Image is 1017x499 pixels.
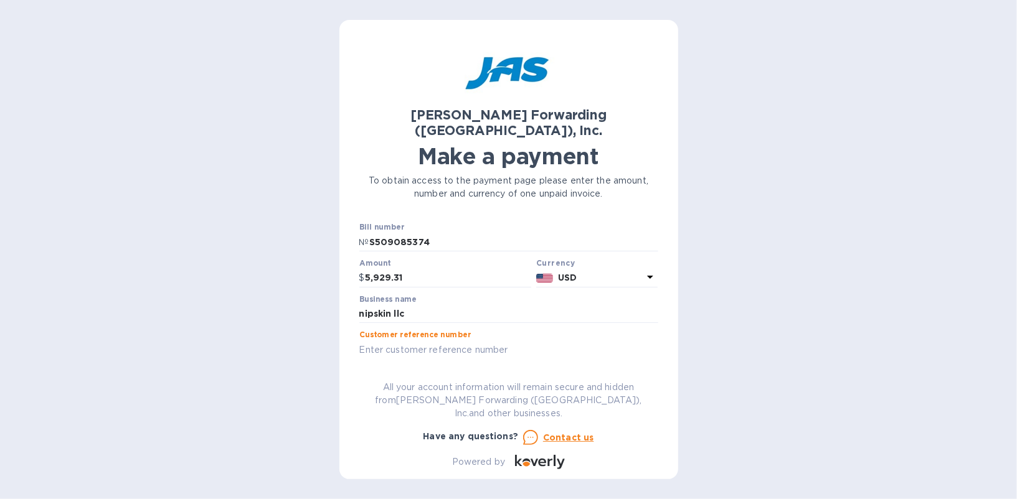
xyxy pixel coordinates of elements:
b: [PERSON_NAME] Forwarding ([GEOGRAPHIC_DATA]), Inc. [410,107,607,138]
input: Enter customer reference number [359,340,658,359]
input: Enter business name [359,305,658,324]
label: Customer reference number [359,332,471,339]
p: $ [359,271,365,284]
p: № [359,236,369,249]
h1: Make a payment [359,143,658,169]
p: Powered by [452,455,505,469]
p: To obtain access to the payment page please enter the amount, number and currency of one unpaid i... [359,174,658,200]
b: Have any questions? [423,431,519,441]
img: USD [536,274,553,282]
input: Enter bill number [369,233,658,251]
u: Contact us [543,432,594,442]
b: USD [558,273,577,282]
input: 0.00 [365,269,532,287]
label: Bill number [359,224,404,231]
b: Currency [536,258,575,268]
label: Business name [359,296,417,303]
p: All your account information will remain secure and hidden from [PERSON_NAME] Forwarding ([GEOGRA... [359,381,658,420]
label: Amount [359,259,391,267]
